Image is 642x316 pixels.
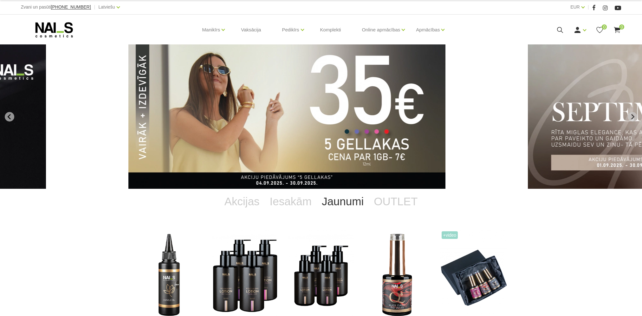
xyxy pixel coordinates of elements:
[219,189,265,214] a: Akcijas
[588,3,589,11] span: |
[362,17,400,43] a: Online apmācības
[602,24,607,30] span: 0
[619,24,624,30] span: 0
[51,4,91,10] span: [PHONE_NUMBER]
[613,26,621,34] a: 0
[21,3,91,11] div: Zvani un pasūti
[442,231,458,239] span: +Video
[315,15,346,45] a: Komplekti
[51,5,91,10] a: [PHONE_NUMBER]
[99,3,115,11] a: Latviešu
[570,3,580,11] a: EUR
[5,112,14,122] button: Go to last slide
[94,3,95,11] span: |
[128,44,514,189] li: 1 of 12
[369,189,423,214] a: OUTLET
[628,112,637,122] button: Next slide
[265,189,317,214] a: Iesakām
[596,26,604,34] a: 0
[416,17,440,43] a: Apmācības
[236,15,266,45] a: Vaksācija
[317,189,369,214] a: Jaunumi
[202,17,220,43] a: Manikīrs
[282,17,299,43] a: Pedikīrs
